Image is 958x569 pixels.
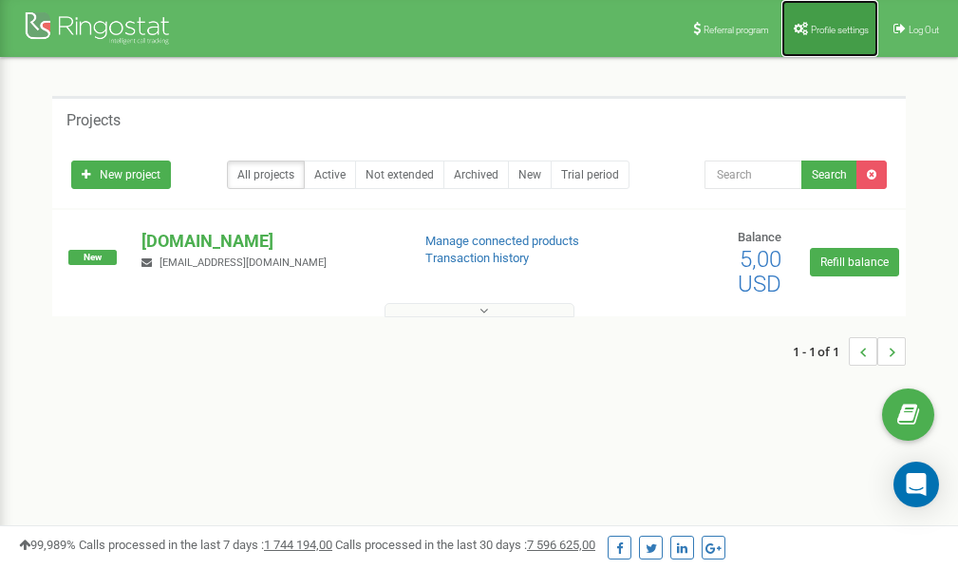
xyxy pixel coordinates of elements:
[551,161,629,189] a: Trial period
[909,25,939,35] span: Log Out
[66,112,121,129] h5: Projects
[810,248,899,276] a: Refill balance
[793,337,849,366] span: 1 - 1 of 1
[704,25,769,35] span: Referral program
[160,256,327,269] span: [EMAIL_ADDRESS][DOMAIN_NAME]
[335,538,595,552] span: Calls processed in the last 30 days :
[68,250,117,265] span: New
[355,161,444,189] a: Not extended
[738,246,781,297] span: 5,00 USD
[893,462,939,507] div: Open Intercom Messenger
[71,161,171,189] a: New project
[811,25,869,35] span: Profile settings
[141,229,394,254] p: [DOMAIN_NAME]
[227,161,305,189] a: All projects
[801,161,857,189] button: Search
[527,538,595,552] u: 7 596 625,00
[738,230,781,244] span: Balance
[793,318,906,385] nav: ...
[19,538,76,552] span: 99,989%
[443,161,509,189] a: Archived
[264,538,332,552] u: 1 744 194,00
[425,234,579,248] a: Manage connected products
[304,161,356,189] a: Active
[425,251,529,265] a: Transaction history
[508,161,552,189] a: New
[704,161,802,189] input: Search
[79,538,332,552] span: Calls processed in the last 7 days :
